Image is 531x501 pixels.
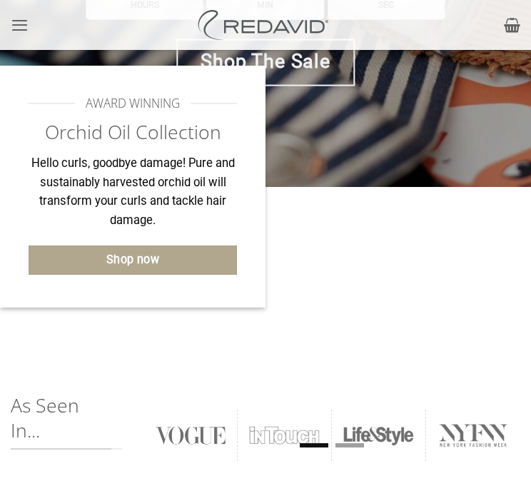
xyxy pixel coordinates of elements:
[335,443,364,447] li: Page dot 2
[29,120,237,145] h2: Orchid Oil Collection
[176,39,355,86] a: Shop The Sale
[29,154,237,231] p: Hello curls, goodbye damage! Pure and sustainably harvested orchid oil will transform your curls ...
[106,250,160,269] span: Shop now
[11,7,29,43] a: Menu
[201,46,330,76] span: Shop The Sale
[29,246,237,275] a: Shop now
[504,9,520,41] a: View cart
[86,94,180,113] span: AWARD WINNING
[11,393,111,450] span: As Seen In...
[194,10,337,40] img: REDAVID Salon Products | United States
[300,443,328,447] li: Page dot 1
